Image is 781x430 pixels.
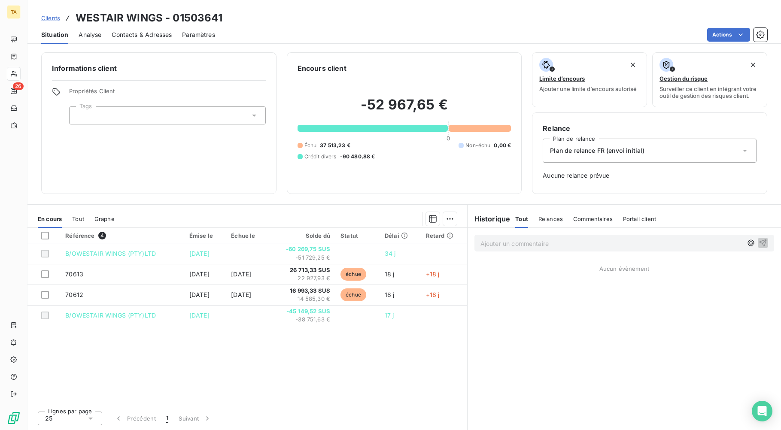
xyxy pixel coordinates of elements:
[231,232,263,239] div: Échue le
[274,266,330,275] span: 26 713,33 $US
[274,307,330,316] span: -45 149,52 $US
[41,14,60,22] a: Clients
[69,88,266,100] span: Propriétés Client
[7,411,21,425] img: Logo LeanPay
[468,214,511,224] h6: Historique
[573,215,613,222] span: Commentaires
[274,287,330,295] span: 16 993,33 $US
[65,232,179,239] div: Référence
[94,215,115,222] span: Graphe
[752,401,772,421] div: Open Intercom Messenger
[707,28,750,42] button: Actions
[539,85,637,92] span: Ajouter une limite d’encours autorisé
[538,215,563,222] span: Relances
[65,270,83,278] span: 70613
[274,315,330,324] span: -38 751,63 €
[426,270,440,278] span: +18 j
[65,250,156,257] span: B/OWESTAIR WINGS (PTY)LTD
[65,312,156,319] span: B/OWESTAIR WINGS (PTY)LTD
[652,52,767,107] button: Gestion du risqueSurveiller ce client en intégrant votre outil de gestion des risques client.
[13,82,24,90] span: 26
[7,5,21,19] div: TA
[515,215,528,222] span: Tout
[76,112,83,119] input: Ajouter une valeur
[426,232,462,239] div: Retard
[340,268,366,281] span: échue
[274,274,330,283] span: 22 927,93 €
[274,295,330,303] span: 14 585,30 €
[447,135,450,142] span: 0
[79,30,101,39] span: Analyse
[38,215,62,222] span: En cours
[298,63,346,73] h6: Encours client
[52,63,266,73] h6: Informations client
[298,96,511,122] h2: -52 967,65 €
[189,312,210,319] span: [DATE]
[109,409,161,427] button: Précédent
[494,142,511,149] span: 0,00 €
[189,250,210,257] span: [DATE]
[340,288,366,301] span: échue
[166,414,168,423] span: 1
[231,270,251,278] span: [DATE]
[98,232,106,239] span: 4
[41,15,60,21] span: Clients
[274,245,330,254] span: -60 269,75 $US
[623,215,656,222] span: Portail client
[385,250,396,257] span: 34 j
[231,291,251,298] span: [DATE]
[532,52,647,107] button: Limite d’encoursAjouter une limite d’encours autorisé
[65,291,83,298] span: 70612
[539,75,585,82] span: Limite d’encours
[426,291,440,298] span: +18 j
[385,312,394,319] span: 17 j
[304,142,317,149] span: Échu
[465,142,490,149] span: Non-échu
[274,254,330,262] span: -51 729,25 €
[72,215,84,222] span: Tout
[189,291,210,298] span: [DATE]
[599,265,649,272] span: Aucun évènement
[189,270,210,278] span: [DATE]
[385,232,416,239] div: Délai
[182,30,215,39] span: Paramètres
[76,10,222,26] h3: WESTAIR WINGS - 01503641
[550,146,644,155] span: Plan de relance FR (envoi initial)
[161,409,173,427] button: 1
[304,153,337,160] span: Crédit divers
[659,75,708,82] span: Gestion du risque
[112,30,172,39] span: Contacts & Adresses
[173,409,217,427] button: Suivant
[543,171,757,180] span: Aucune relance prévue
[41,30,68,39] span: Situation
[320,142,350,149] span: 37 513,23 €
[340,153,375,160] span: -90 480,88 €
[340,232,374,239] div: Statut
[274,232,330,239] div: Solde dû
[189,232,221,239] div: Émise le
[659,85,760,99] span: Surveiller ce client en intégrant votre outil de gestion des risques client.
[45,414,52,423] span: 25
[385,270,395,278] span: 18 j
[543,123,757,133] h6: Relance
[385,291,395,298] span: 18 j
